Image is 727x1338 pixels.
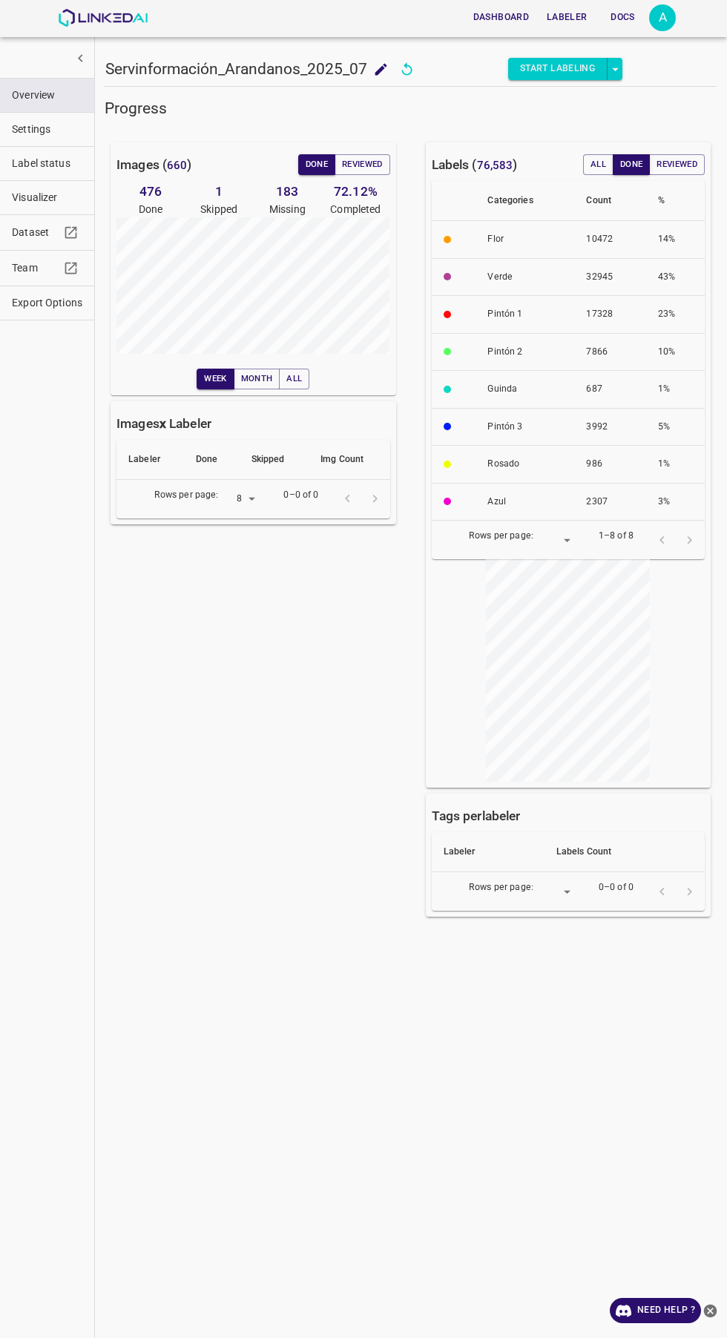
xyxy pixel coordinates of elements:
[599,530,634,543] p: 1–8 of 8
[476,408,574,446] th: Pintón 3
[646,296,705,334] th: 23%
[335,154,390,175] button: Reviewed
[477,159,513,172] span: 76,583
[508,58,608,80] button: Start Labeling
[476,181,574,221] th: Categories
[649,154,705,175] button: Reviewed
[646,221,705,259] th: 14%
[167,159,187,172] span: 660
[574,408,645,446] th: 3992
[12,88,82,103] span: Overview
[646,258,705,296] th: 43%
[476,221,574,259] th: Flor
[541,5,593,30] button: Labeler
[184,440,240,480] th: Done
[574,371,645,409] th: 687
[12,260,59,276] span: Team
[596,2,649,33] a: Docs
[646,483,705,521] th: 3%
[613,154,650,175] button: Done
[116,413,211,434] h6: Images Labeler
[574,483,645,521] th: 2307
[432,832,545,872] th: Labeler
[469,530,533,543] p: Rows per page:
[476,333,574,371] th: Pintón 2
[574,296,645,334] th: 17328
[646,408,705,446] th: 5%
[476,258,574,296] th: Verde
[545,832,705,872] th: Labels Count
[476,483,574,521] th: Azul
[154,489,219,502] p: Rows per page:
[116,181,185,202] h6: 476
[298,154,335,175] button: Done
[253,202,321,217] p: Missing
[67,45,94,72] button: show more
[159,416,166,431] b: x
[283,489,318,502] p: 0–0 of 0
[240,440,309,480] th: Skipped
[539,882,575,902] div: ​
[649,4,676,31] div: A
[649,4,676,31] button: Open settings
[12,295,82,311] span: Export Options
[224,490,260,510] div: 8
[279,369,309,389] button: All
[574,221,645,259] th: 10472
[58,9,148,27] img: LinkedAI
[476,371,574,409] th: Guinda
[12,225,59,240] span: Dataset
[185,181,253,202] h6: 1
[197,369,234,389] button: Week
[508,58,622,80] div: split button
[116,154,192,175] h6: Images ( )
[646,333,705,371] th: 10%
[574,446,645,484] th: 986
[539,530,575,550] div: ​
[574,333,645,371] th: 7866
[469,881,533,894] p: Rows per page:
[321,181,389,202] h6: 72.12 %
[599,5,646,30] button: Docs
[253,181,321,202] h6: 183
[646,371,705,409] th: 1%
[574,258,645,296] th: 32945
[12,122,82,137] span: Settings
[185,202,253,217] p: Skipped
[432,805,521,826] h6: Tags per labeler
[599,881,634,894] p: 0–0 of 0
[583,154,613,175] button: All
[701,1298,720,1323] button: close-help
[234,369,280,389] button: Month
[12,156,82,171] span: Label status
[116,440,184,480] th: Labeler
[610,1298,701,1323] a: Need Help ?
[309,440,390,480] th: Img Count
[538,2,596,33] a: Labeler
[105,59,367,79] h5: Servinformación_Arandanos_2025_07
[321,202,389,217] p: Completed
[367,56,395,83] button: add to shopping cart
[608,58,622,80] button: select role
[646,446,705,484] th: 1%
[467,5,535,30] button: Dashboard
[105,98,717,119] h5: Progress
[464,2,538,33] a: Dashboard
[476,446,574,484] th: Rosado
[12,190,82,205] span: Visualizer
[574,181,645,221] th: Count
[476,296,574,334] th: Pintón 1
[116,202,185,217] p: Done
[432,154,518,175] h6: Labels ( )
[646,181,705,221] th: %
